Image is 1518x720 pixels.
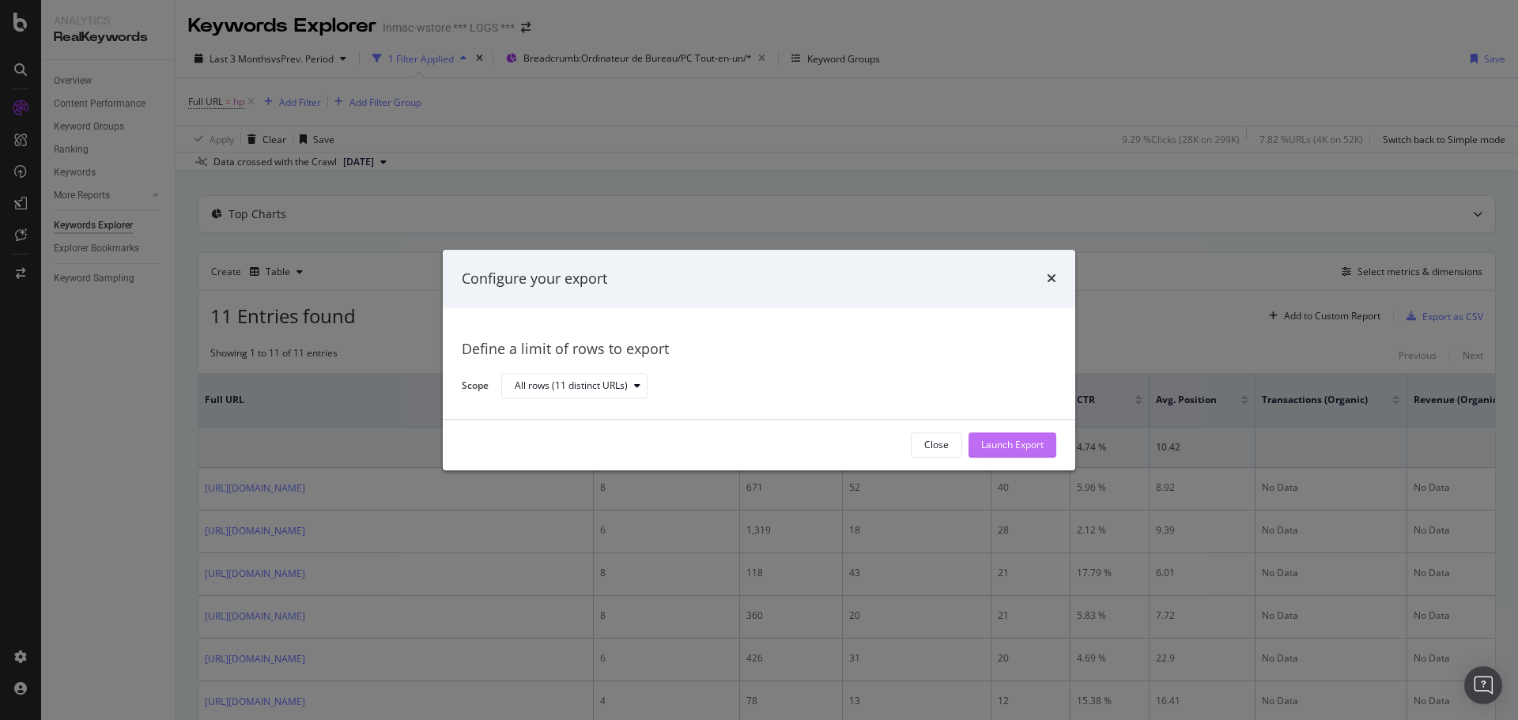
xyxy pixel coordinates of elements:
button: Launch Export [969,432,1056,458]
div: Configure your export [462,269,607,289]
div: Close [924,439,949,452]
div: Open Intercom Messenger [1464,666,1502,704]
button: All rows (11 distinct URLs) [501,374,648,399]
div: Define a limit of rows to export [462,340,1056,360]
label: Scope [462,379,489,396]
div: times [1047,269,1056,289]
div: Launch Export [981,439,1044,452]
div: modal [443,250,1075,470]
button: Close [911,432,962,458]
div: All rows (11 distinct URLs) [515,382,628,391]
